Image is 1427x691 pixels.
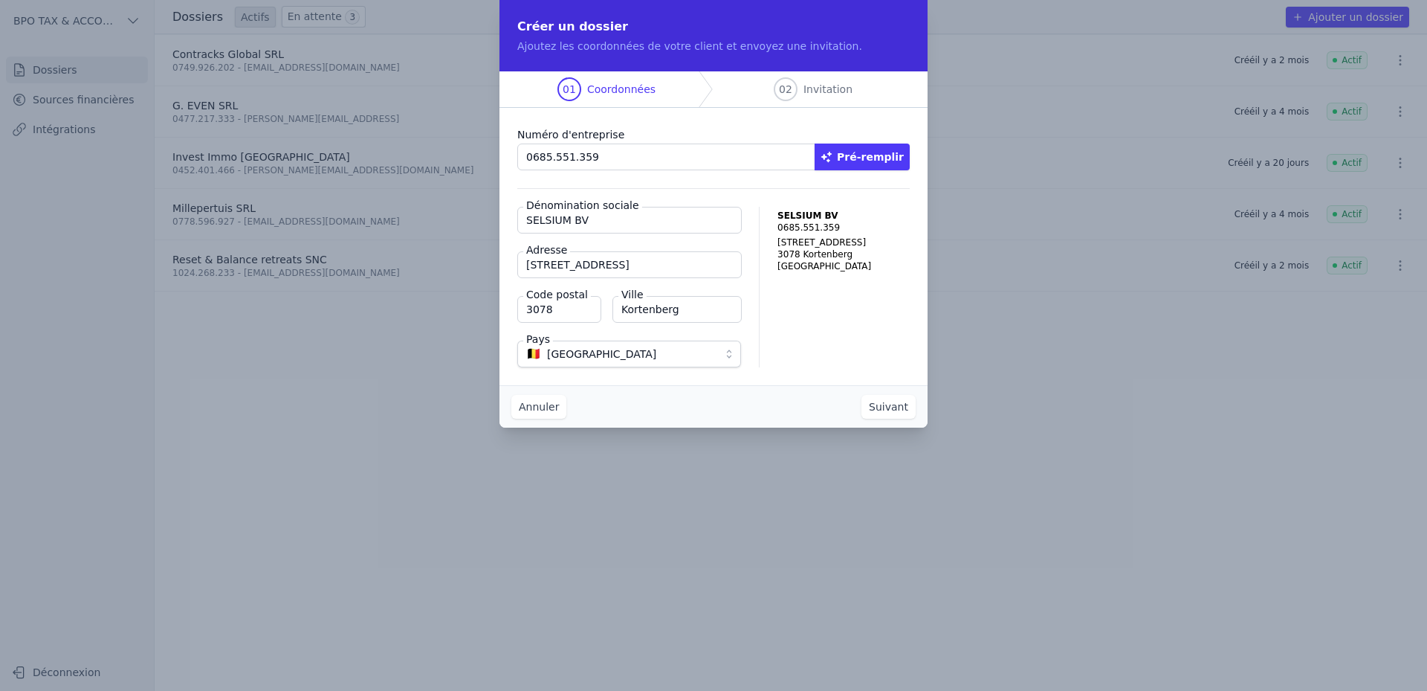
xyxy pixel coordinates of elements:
[587,82,656,97] span: Coordonnées
[777,260,910,272] p: [GEOGRAPHIC_DATA]
[777,248,910,260] p: 3078 Kortenberg
[517,18,910,36] h2: Créer un dossier
[779,82,792,97] span: 02
[815,144,910,170] button: Pré-remplir
[517,341,741,367] button: 🇧🇪 [GEOGRAPHIC_DATA]
[517,39,910,54] p: Ajoutez les coordonnées de votre client et envoyez une invitation.
[777,237,910,248] p: [STREET_ADDRESS]
[523,198,642,213] label: Dénomination sociale
[547,345,656,363] span: [GEOGRAPHIC_DATA]
[526,350,541,359] span: 🇧🇪
[803,82,852,97] span: Invitation
[777,222,910,234] p: 0685.551.359
[523,332,553,347] label: Pays
[861,395,916,419] button: Suivant
[563,82,576,97] span: 01
[523,287,591,302] label: Code postal
[618,287,647,302] label: Ville
[517,126,910,144] label: Numéro d'entreprise
[777,210,910,222] p: SELSIUM BV
[523,242,570,257] label: Adresse
[511,395,566,419] button: Annuler
[499,71,928,108] nav: Progress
